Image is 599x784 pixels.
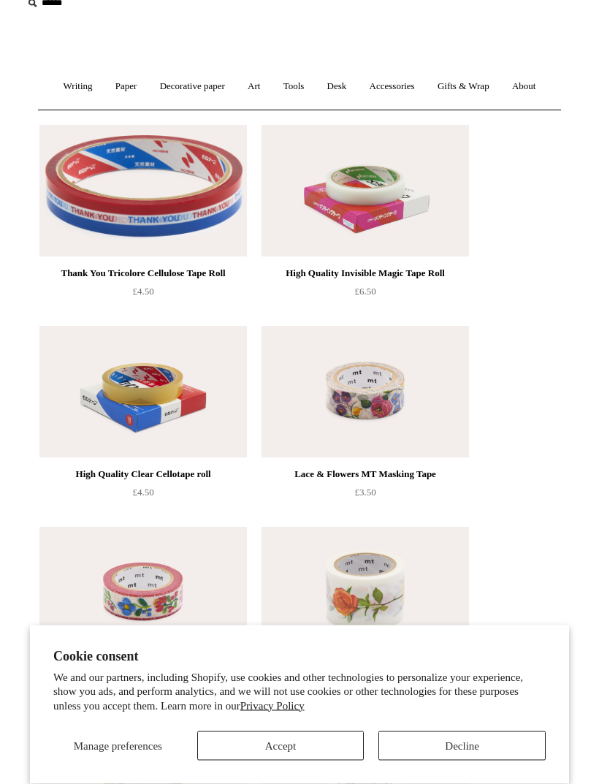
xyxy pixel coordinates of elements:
span: £3.50 [354,487,375,498]
a: Extra Thick Flowers MT Masking Tape Extra Thick Flowers MT Masking Tape [262,528,469,659]
a: High Quality Invisible Magic Tape Roll High Quality Invisible Magic Tape Roll [262,126,469,257]
button: Manage preferences [53,731,183,761]
div: Thank You Tricolore Cellulose Tape Roll [43,265,243,283]
button: Decline [378,731,546,761]
img: High Quality Invisible Magic Tape Roll [262,126,469,257]
p: We and our partners, including Shopify, use cookies and other technologies to personalize your ex... [53,671,546,714]
a: Pink Embroidery MT Masking Tape Pink Embroidery MT Masking Tape [39,528,247,659]
span: £4.50 [132,487,153,498]
a: Writing [53,68,103,107]
a: High Quality Clear Cellotape roll £4.50 [39,466,247,526]
a: Art [237,68,270,107]
img: Thank You Tricolore Cellulose Tape Roll [39,126,247,257]
img: Extra Thick Flowers MT Masking Tape [262,528,469,659]
a: About [502,68,546,107]
a: Lace & Flowers MT Masking Tape £3.50 [262,466,469,526]
span: £6.50 [354,286,375,297]
img: Pink Embroidery MT Masking Tape [39,528,247,659]
a: Thank You Tricolore Cellulose Tape Roll Thank You Tricolore Cellulose Tape Roll [39,126,247,257]
button: Accept [197,731,365,761]
div: High Quality Invisible Magic Tape Roll [265,265,465,283]
a: Accessories [359,68,425,107]
a: High Quality Invisible Magic Tape Roll £6.50 [262,265,469,325]
div: Lace & Flowers MT Masking Tape [265,466,465,484]
a: High Quality Clear Cellotape roll High Quality Clear Cellotape roll [39,327,247,458]
span: £4.50 [132,286,153,297]
img: Lace & Flowers MT Masking Tape [262,327,469,458]
a: Gifts & Wrap [427,68,500,107]
a: Privacy Policy [240,700,305,712]
a: Desk [317,68,357,107]
span: Manage preferences [74,740,162,752]
a: Thank You Tricolore Cellulose Tape Roll £4.50 [39,265,247,325]
a: Decorative paper [150,68,235,107]
a: Lace & Flowers MT Masking Tape Lace & Flowers MT Masking Tape [262,327,469,458]
a: Tools [273,68,315,107]
img: High Quality Clear Cellotape roll [39,327,247,458]
div: High Quality Clear Cellotape roll [43,466,243,484]
h2: Cookie consent [53,649,546,664]
a: Paper [105,68,148,107]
